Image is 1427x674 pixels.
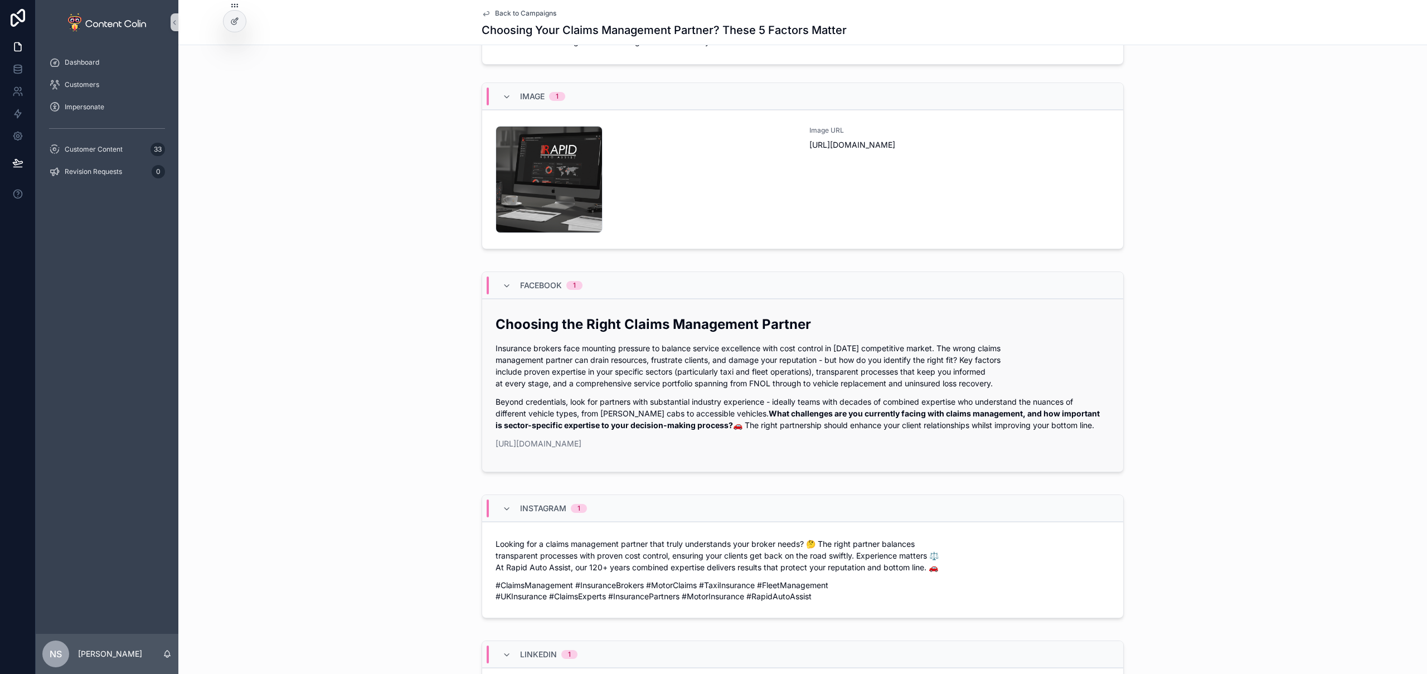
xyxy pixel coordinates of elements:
[152,165,165,178] div: 0
[482,22,847,38] h1: Choosing Your Claims Management Partner? These 5 Factors Matter
[577,504,580,513] div: 1
[482,9,556,18] a: Back to Campaigns
[151,143,165,156] div: 33
[556,92,559,101] div: 1
[65,80,99,89] span: Customers
[42,75,172,95] a: Customers
[496,315,1110,333] h2: Choosing the Right Claims Management Partner
[42,52,172,72] a: Dashboard
[36,45,178,196] div: scrollable content
[520,91,545,102] span: Image
[496,538,1110,602] div: #ClaimsManagement #InsuranceBrokers #MotorClaims #TaxiInsurance #FleetManagement #UKInsurance #Cl...
[496,538,1110,573] p: Looking for a claims management partner that truly understands your broker needs? 🤔 The right par...
[482,110,1123,249] a: Image URL[URL][DOMAIN_NAME]
[65,58,99,67] span: Dashboard
[496,439,581,448] a: [URL][DOMAIN_NAME]
[482,299,1123,472] a: Choosing the Right Claims Management PartnerInsurance brokers face mounting pressure to balance s...
[568,650,571,659] div: 1
[809,126,1110,135] span: Image URL
[495,9,556,18] span: Back to Campaigns
[42,162,172,182] a: Revision Requests0
[496,396,1110,431] p: Beyond credentials, look for partners with substantial industry experience - ideally teams with d...
[65,167,122,176] span: Revision Requests
[42,139,172,159] a: Customer Content33
[65,145,123,154] span: Customer Content
[42,97,172,117] a: Impersonate
[496,409,1101,430] strong: What challenges are you currently facing with claims management, and how important is sector-spec...
[65,103,104,111] span: Impersonate
[50,647,62,661] span: NS
[482,522,1123,618] a: Looking for a claims management partner that truly understands your broker needs? 🤔 The right par...
[573,281,576,290] div: 1
[520,280,562,291] span: Facebook
[68,13,146,31] img: App logo
[496,342,1110,389] p: Insurance brokers face mounting pressure to balance service excellence with cost control in [DATE...
[520,649,557,660] span: LinkedIn
[78,648,142,660] p: [PERSON_NAME]
[809,139,1110,151] span: [URL][DOMAIN_NAME]
[520,503,566,514] span: Instagram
